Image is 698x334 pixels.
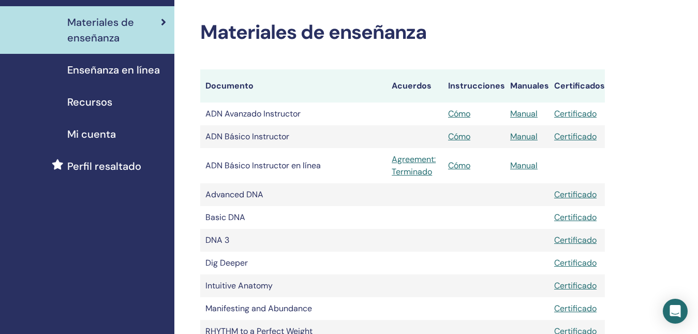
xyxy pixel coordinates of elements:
[510,131,538,142] a: Manual
[387,69,443,103] th: Acuerdos
[200,125,387,148] td: ADN Básico Instructor
[554,303,597,314] a: Certificado
[67,62,160,78] span: Enseñanza en línea
[200,183,387,206] td: Advanced DNA
[549,69,605,103] th: Certificados
[554,189,597,200] a: Certificado
[448,160,470,171] a: Cómo
[200,103,387,125] td: ADN Avanzado Instructor
[663,299,688,324] div: Open Intercom Messenger
[200,206,387,229] td: Basic DNA
[448,108,470,119] a: Cómo
[200,252,387,274] td: Dig Deeper
[443,69,505,103] th: Instrucciones
[554,235,597,245] a: Certificado
[200,69,387,103] th: Documento
[505,69,549,103] th: Manuales
[554,131,597,142] a: Certificado
[67,158,141,174] span: Perfil resaltado
[200,21,605,45] h2: Materiales de enseñanza
[554,257,597,268] a: Certificado
[200,274,387,297] td: Intuitive Anatomy
[200,229,387,252] td: DNA 3
[200,297,387,320] td: Manifesting and Abundance
[392,153,438,178] a: Agreement: Terminado
[67,94,112,110] span: Recursos
[510,108,538,119] a: Manual
[510,160,538,171] a: Manual
[448,131,470,142] a: Cómo
[554,280,597,291] a: Certificado
[67,126,116,142] span: Mi cuenta
[67,14,161,46] span: Materiales de enseñanza
[554,212,597,223] a: Certificado
[200,148,387,183] td: ADN Básico Instructor en línea
[554,108,597,119] a: Certificado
